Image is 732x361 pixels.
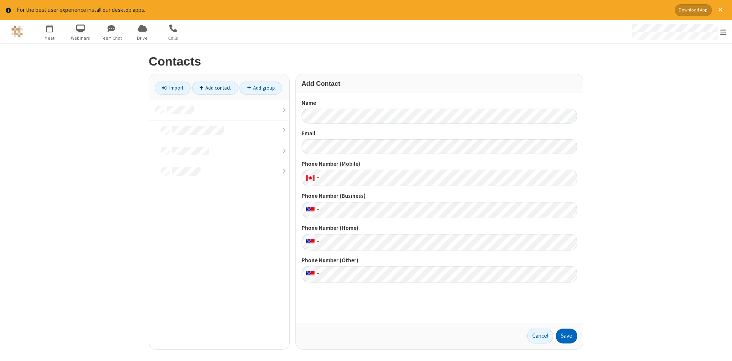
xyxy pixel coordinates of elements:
[3,20,31,43] button: Logo
[302,80,577,87] h3: Add Contact
[675,4,712,16] button: Download App
[302,160,577,168] label: Phone Number (Mobile)
[155,82,191,95] a: Import
[66,35,95,42] span: Webinars
[556,329,577,344] button: Save
[302,234,321,250] div: United States: + 1
[302,202,321,218] div: United States: + 1
[302,129,577,138] label: Email
[302,224,577,233] label: Phone Number (Home)
[302,99,577,107] label: Name
[527,329,553,344] a: Cancel
[302,266,321,282] div: United States: + 1
[302,192,577,201] label: Phone Number (Business)
[714,4,726,16] button: Close alert
[97,35,126,42] span: Team Chat
[192,82,238,95] a: Add contact
[159,35,188,42] span: Calls
[239,82,282,95] a: Add group
[35,35,64,42] span: Meet
[624,20,732,43] div: Open menu
[149,55,583,68] h2: Contacts
[302,256,577,265] label: Phone Number (Other)
[302,170,321,186] div: Canada: + 1
[17,6,669,14] div: For the best user experience install our desktop apps.
[128,35,157,42] span: Drive
[11,26,23,37] img: QA Selenium DO NOT DELETE OR CHANGE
